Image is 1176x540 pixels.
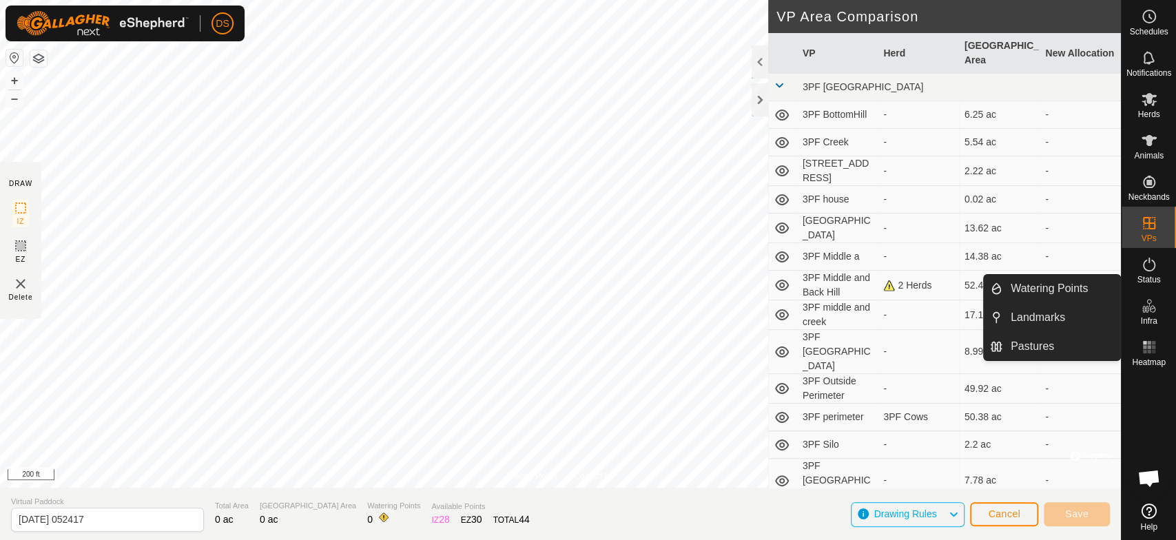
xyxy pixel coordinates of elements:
[883,192,953,207] div: -
[984,333,1120,360] li: Pastures
[519,514,530,525] span: 44
[797,459,878,503] td: 3PF [GEOGRAPHIC_DATA]
[1011,280,1088,297] span: Watering Points
[797,300,878,330] td: 3PF middle and creek
[959,33,1040,74] th: [GEOGRAPHIC_DATA] Area
[959,129,1040,156] td: 5.54 ac
[984,275,1120,302] li: Watering Points
[883,344,953,359] div: -
[797,186,878,214] td: 3PF house
[959,271,1040,300] td: 52.49 ac
[215,514,233,525] span: 0 ac
[506,470,557,482] a: Privacy Policy
[797,374,878,404] td: 3PF Outside Perimeter
[1040,459,1121,503] td: -
[1128,193,1169,201] span: Neckbands
[1040,101,1121,129] td: -
[9,178,32,189] div: DRAW
[12,276,29,292] img: VP
[959,330,1040,374] td: 8.99 ac
[797,330,878,374] td: 3PF [GEOGRAPHIC_DATA]
[1065,508,1089,519] span: Save
[260,514,278,525] span: 0 ac
[1129,28,1168,36] span: Schedules
[1140,317,1157,325] span: Infra
[1011,338,1054,355] span: Pastures
[431,501,529,512] span: Available Points
[1122,498,1176,537] a: Help
[883,308,953,322] div: -
[6,72,23,89] button: +
[1040,271,1121,300] td: -
[959,101,1040,129] td: 6.25 ac
[959,459,1040,503] td: 7.78 ac
[797,271,878,300] td: 3PF Middle and Back Hill
[1040,214,1121,243] td: -
[367,514,373,525] span: 0
[17,11,189,36] img: Gallagher Logo
[959,300,1040,330] td: 17.15 ac
[16,254,26,264] span: EZ
[797,431,878,459] td: 3PF Silo
[1132,358,1166,366] span: Heatmap
[1040,431,1121,459] td: -
[797,243,878,271] td: 3PF Middle a
[1040,33,1121,74] th: New Allocation
[988,508,1020,519] span: Cancel
[1137,276,1160,284] span: Status
[9,292,33,302] span: Delete
[1140,523,1157,531] span: Help
[883,437,953,452] div: -
[959,214,1040,243] td: 13.62 ac
[1002,304,1120,331] a: Landmarks
[883,382,953,396] div: -
[797,214,878,243] td: [GEOGRAPHIC_DATA]
[1040,129,1121,156] td: -
[883,164,953,178] div: -
[883,249,953,264] div: -
[1040,404,1121,431] td: -
[215,500,249,512] span: Total Area
[797,101,878,129] td: 3PF BottomHill
[1040,156,1121,186] td: -
[883,473,953,488] div: -
[30,50,47,67] button: Map Layers
[883,278,953,293] div: 2 Herds
[1011,309,1065,326] span: Landmarks
[1141,234,1156,242] span: VPs
[874,508,936,519] span: Drawing Rules
[439,514,450,525] span: 28
[17,216,25,227] span: IZ
[11,496,204,508] span: Virtual Paddock
[883,221,953,236] div: -
[776,8,1121,25] h2: VP Area Comparison
[1040,243,1121,271] td: -
[1002,275,1120,302] a: Watering Points
[1044,502,1110,526] button: Save
[1040,374,1121,404] td: -
[959,186,1040,214] td: 0.02 ac
[1040,186,1121,214] td: -
[984,304,1120,331] li: Landmarks
[6,50,23,66] button: Reset Map
[883,410,953,424] div: 3PF Cows
[6,90,23,107] button: –
[367,500,420,512] span: Watering Points
[1002,333,1120,360] a: Pastures
[216,17,229,31] span: DS
[574,470,615,482] a: Contact Us
[797,404,878,431] td: 3PF perimeter
[959,156,1040,186] td: 2.22 ac
[797,129,878,156] td: 3PF Creek
[260,500,356,512] span: [GEOGRAPHIC_DATA] Area
[883,135,953,149] div: -
[431,512,449,527] div: IZ
[493,512,530,527] div: TOTAL
[1128,457,1170,499] div: Open chat
[959,243,1040,271] td: 14.38 ac
[959,431,1040,459] td: 2.2 ac
[959,404,1040,431] td: 50.38 ac
[878,33,959,74] th: Herd
[471,514,482,525] span: 30
[970,502,1038,526] button: Cancel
